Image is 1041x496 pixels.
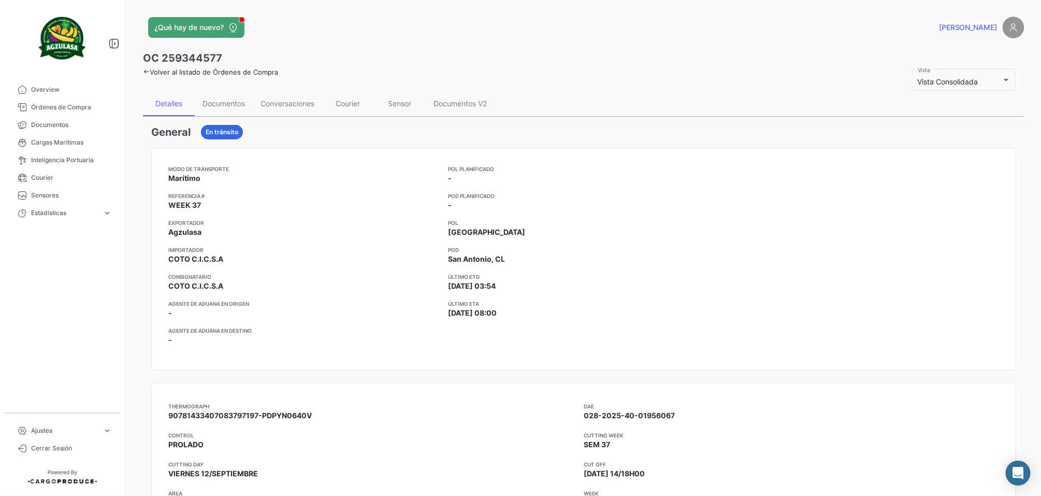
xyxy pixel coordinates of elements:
span: Vista Consolidada [918,77,978,86]
app-card-info-title: CONTROL [168,431,584,440]
div: Sensor [388,99,412,108]
span: Estadísticas [31,208,98,218]
span: 90781433407083797197-PDPYN0640V [168,411,312,420]
app-card-info-title: Exportador [168,219,440,227]
span: VIERNES 12/SEPTIEMBRE [168,469,258,478]
span: Cerrar Sesión [31,444,112,453]
a: Cargas Marítimas [8,134,116,151]
app-card-info-title: Último ETD [448,273,719,281]
span: Marítimo [168,173,200,183]
span: COTO C.I.C.S.A [168,254,223,264]
span: COTO C.I.C.S.A [168,281,223,291]
span: - [448,200,452,210]
span: PROLADO [168,440,204,449]
span: [PERSON_NAME] [939,22,997,33]
span: Documentos [31,120,112,130]
a: Courier [8,169,116,187]
span: expand_more [103,208,112,218]
app-card-info-title: POD Planificado [448,192,719,200]
span: SEM 37 [584,440,610,449]
div: Detalles [155,99,182,108]
div: Conversaciones [261,99,314,108]
span: San Antonio, CL [448,254,505,264]
span: [GEOGRAPHIC_DATA] [448,227,525,237]
app-card-info-title: Consignatario [168,273,440,281]
span: - [168,335,172,345]
span: Overview [31,85,112,94]
span: Courier [31,173,112,182]
app-card-info-title: POD [448,246,719,254]
span: Órdenes de Compra [31,103,112,112]
h3: General [151,125,191,139]
span: Inteligencia Portuaria [31,155,112,165]
div: Documentos [203,99,245,108]
button: ¿Qué hay de nuevo? [148,17,244,38]
span: - [448,173,452,183]
span: En tránsito [206,127,238,137]
a: Sensores [8,187,116,204]
app-card-info-title: Importador [168,246,440,254]
app-card-info-title: Referencia # [168,192,440,200]
span: Agzulasa [168,227,201,237]
a: Órdenes de Compra [8,98,116,116]
app-card-info-title: POL Planificado [448,165,719,173]
app-card-info-title: Último ETA [448,300,719,308]
h3: OC 259344577 [143,51,222,65]
app-card-info-title: CUTTING WEEK [584,431,999,440]
app-card-info-title: Agente de Aduana en Origen [168,300,440,308]
span: Cargas Marítimas [31,138,112,147]
a: Overview [8,81,116,98]
app-card-info-title: DAE [584,402,999,410]
div: Documentos V2 [433,99,487,108]
a: Inteligencia Portuaria [8,151,116,169]
span: [DATE] 14/18H00 [584,469,645,478]
a: Documentos [8,116,116,134]
div: Courier [336,99,360,108]
app-card-info-title: THERMOGRAPH [168,402,584,410]
img: placeholder-user.png [1003,17,1024,38]
span: 028-2025-40-01956067 [584,411,675,420]
app-card-info-title: CUT OFF [584,460,999,469]
span: WEEK 37 [168,200,201,210]
app-card-info-title: Modo de Transporte [168,165,440,173]
span: - [168,308,172,318]
a: Volver al listado de Órdenes de Compra [143,68,278,76]
app-card-info-title: Agente de Aduana en Destino [168,327,440,335]
app-card-info-title: CUTTING DAY [168,460,584,469]
span: Sensores [31,191,112,200]
span: expand_more [103,426,112,435]
span: [DATE] 08:00 [448,308,497,318]
div: Abrir Intercom Messenger [1006,461,1031,486]
app-card-info-title: POL [448,219,719,227]
img: agzulasa-logo.png [36,12,88,64]
span: [DATE] 03:54 [448,281,496,291]
span: ¿Qué hay de nuevo? [154,22,224,33]
span: Ajustes [31,426,98,435]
